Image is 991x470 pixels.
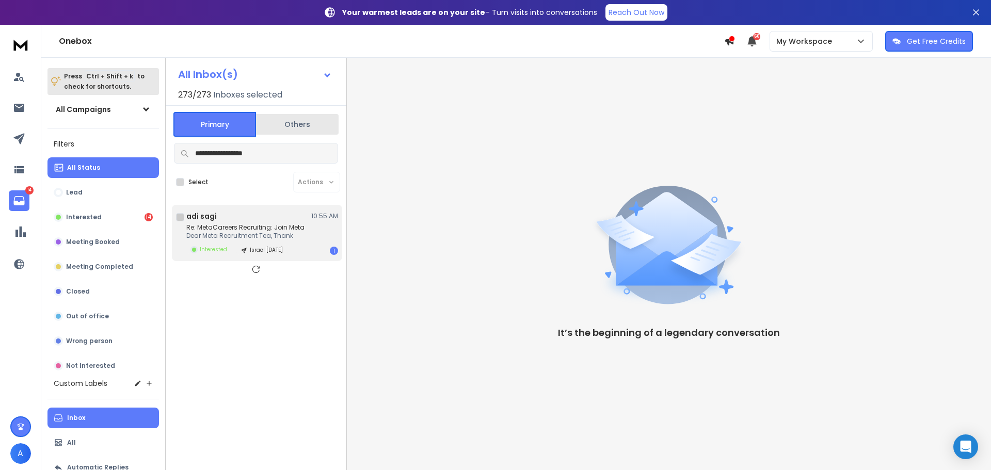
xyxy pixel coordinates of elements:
[178,69,238,79] h1: All Inbox(s)
[200,246,227,253] p: Interested
[66,188,83,197] p: Lead
[66,337,113,345] p: Wrong person
[47,157,159,178] button: All Status
[66,312,109,320] p: Out of office
[605,4,667,21] a: Reach Out Now
[173,112,256,137] button: Primary
[25,186,34,195] p: 14
[145,213,153,221] div: 14
[54,378,107,388] h3: Custom Labels
[67,414,85,422] p: Inbox
[186,223,305,232] p: Re: MetaCareers Recruiting: Join Meta
[558,326,780,340] p: It’s the beginning of a legendary conversation
[47,99,159,120] button: All Campaigns
[66,238,120,246] p: Meeting Booked
[10,443,31,464] button: A
[907,36,966,46] p: Get Free Credits
[256,113,339,136] button: Others
[47,137,159,151] h3: Filters
[342,7,485,18] strong: Your warmest leads are on your site
[66,263,133,271] p: Meeting Completed
[64,71,145,92] p: Press to check for shortcuts.
[953,434,978,459] div: Open Intercom Messenger
[186,232,305,240] p: Dear Meta Recruitment Tea, Thank
[56,104,111,115] h1: All Campaigns
[188,178,209,186] label: Select
[47,355,159,376] button: Not Interested
[67,164,100,172] p: All Status
[47,281,159,302] button: Closed
[47,432,159,453] button: All
[609,7,664,18] p: Reach Out Now
[85,70,135,82] span: Ctrl + Shift + k
[47,182,159,203] button: Lead
[66,287,90,296] p: Closed
[59,35,724,47] h1: Onebox
[66,362,115,370] p: Not Interested
[753,33,760,40] span: 50
[776,36,836,46] p: My Workspace
[47,207,159,228] button: Interested14
[250,246,283,254] p: Israel [DATE]
[47,306,159,327] button: Out of office
[186,211,217,221] h1: adi sagi
[67,439,76,447] p: All
[178,89,211,101] span: 273 / 273
[342,7,597,18] p: – Turn visits into conversations
[47,256,159,277] button: Meeting Completed
[9,190,29,211] a: 14
[47,232,159,252] button: Meeting Booked
[213,89,282,101] h3: Inboxes selected
[10,35,31,54] img: logo
[47,331,159,351] button: Wrong person
[885,31,973,52] button: Get Free Credits
[311,212,338,220] p: 10:55 AM
[170,64,340,85] button: All Inbox(s)
[66,213,102,221] p: Interested
[330,247,338,255] div: 1
[47,408,159,428] button: Inbox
